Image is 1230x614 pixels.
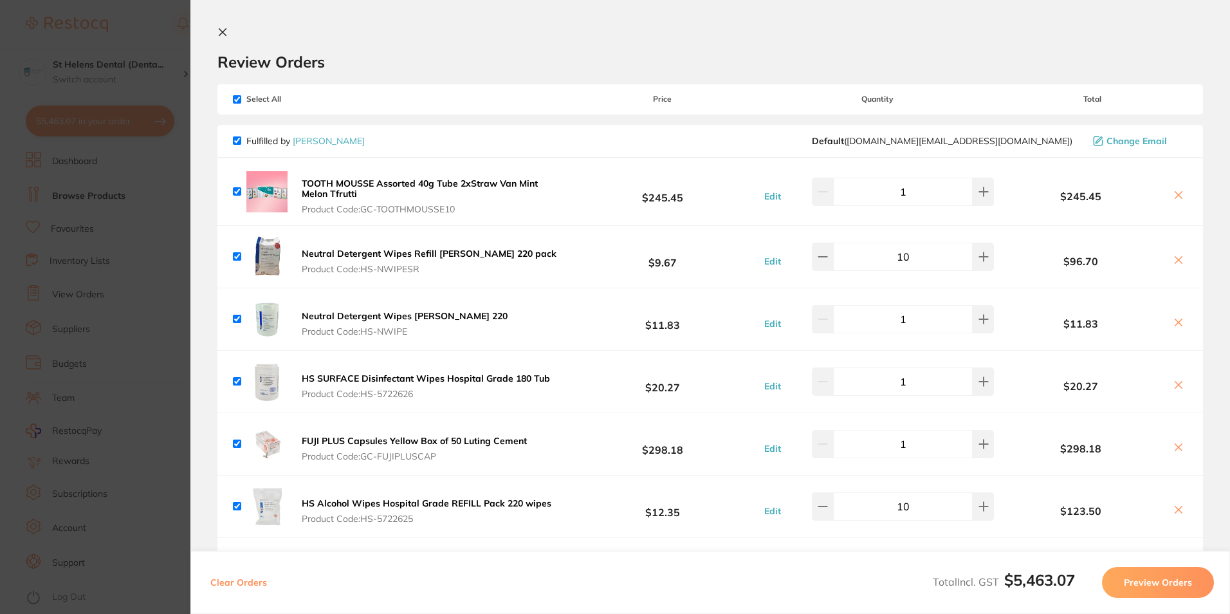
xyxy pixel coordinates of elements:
[246,486,288,527] img: aWJ1ODl5aQ
[246,548,288,590] img: aXg5a3l0MA
[302,514,551,524] span: Product Code: HS-5722625
[302,389,550,399] span: Product Code: HS-5722626
[302,178,538,200] b: TOOTH MOUSSE Assorted 40g Tube 2xStraw Van Mint Melon Tfrutti
[933,575,1075,588] span: Total Incl. GST
[760,505,785,517] button: Edit
[1004,570,1075,590] b: $5,463.07
[1106,136,1167,146] span: Change Email
[812,135,844,147] b: Default
[996,318,1164,330] b: $11.83
[996,256,1164,267] b: $96.70
[567,433,758,456] b: $298.18
[246,361,288,402] img: cHdpbGhtdQ
[996,505,1164,517] b: $123.50
[567,245,758,269] b: $9.67
[302,451,527,461] span: Product Code: GC-FUJIPLUSCAP
[302,435,527,447] b: FUJI PLUS Capsules Yellow Box of 50 Luting Cement
[567,308,758,331] b: $11.83
[567,495,758,519] b: $12.35
[246,236,288,277] img: aTAxdnZiZw
[760,443,785,454] button: Edit
[207,567,271,598] button: Clear Orders
[567,180,758,203] b: $245.45
[760,380,785,392] button: Edit
[302,326,508,337] span: Product Code: HS-NWIPE
[302,204,563,214] span: Product Code: GC-TOOTHMOUSSE10
[996,191,1164,202] b: $245.45
[760,256,785,267] button: Edit
[298,373,554,400] button: HS SURFACE Disinfectant Wipes Hospital Grade 180 Tub Product Code:HS-5722626
[246,299,288,340] img: YzFhaGVmNQ
[758,95,996,104] span: Quantity
[760,318,785,330] button: Edit
[812,136,1072,146] span: customer.care@henryschein.com.au
[567,370,758,394] b: $20.27
[1102,567,1214,598] button: Preview Orders
[298,178,567,215] button: TOOTH MOUSSE Assorted 40g Tube 2xStraw Van Mint Melon Tfrutti Product Code:GC-TOOTHMOUSSE10
[217,52,1203,71] h2: Review Orders
[246,423,288,465] img: Y245cno0cA
[996,95,1188,104] span: Total
[298,435,531,462] button: FUJI PLUS Capsules Yellow Box of 50 Luting Cement Product Code:GC-FUJIPLUSCAP
[233,95,362,104] span: Select All
[760,191,785,202] button: Edit
[302,264,556,274] span: Product Code: HS-NWIPESR
[246,136,365,146] p: Fulfilled by
[567,95,758,104] span: Price
[246,171,288,212] img: bTA0b24xMw
[293,135,365,147] a: [PERSON_NAME]
[302,373,550,384] b: HS SURFACE Disinfectant Wipes Hospital Grade 180 Tub
[302,248,556,259] b: Neutral Detergent Wipes Refill [PERSON_NAME] 220 pack
[298,310,511,337] button: Neutral Detergent Wipes [PERSON_NAME] 220 Product Code:HS-NWIPE
[302,310,508,322] b: Neutral Detergent Wipes [PERSON_NAME] 220
[298,248,560,275] button: Neutral Detergent Wipes Refill [PERSON_NAME] 220 pack Product Code:HS-NWIPESR
[302,498,551,509] b: HS Alcohol Wipes Hospital Grade REFILL Pack 220 wipes
[996,443,1164,454] b: $298.18
[298,498,555,525] button: HS Alcohol Wipes Hospital Grade REFILL Pack 220 wipes Product Code:HS-5722625
[996,380,1164,392] b: $20.27
[1089,135,1188,147] button: Change Email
